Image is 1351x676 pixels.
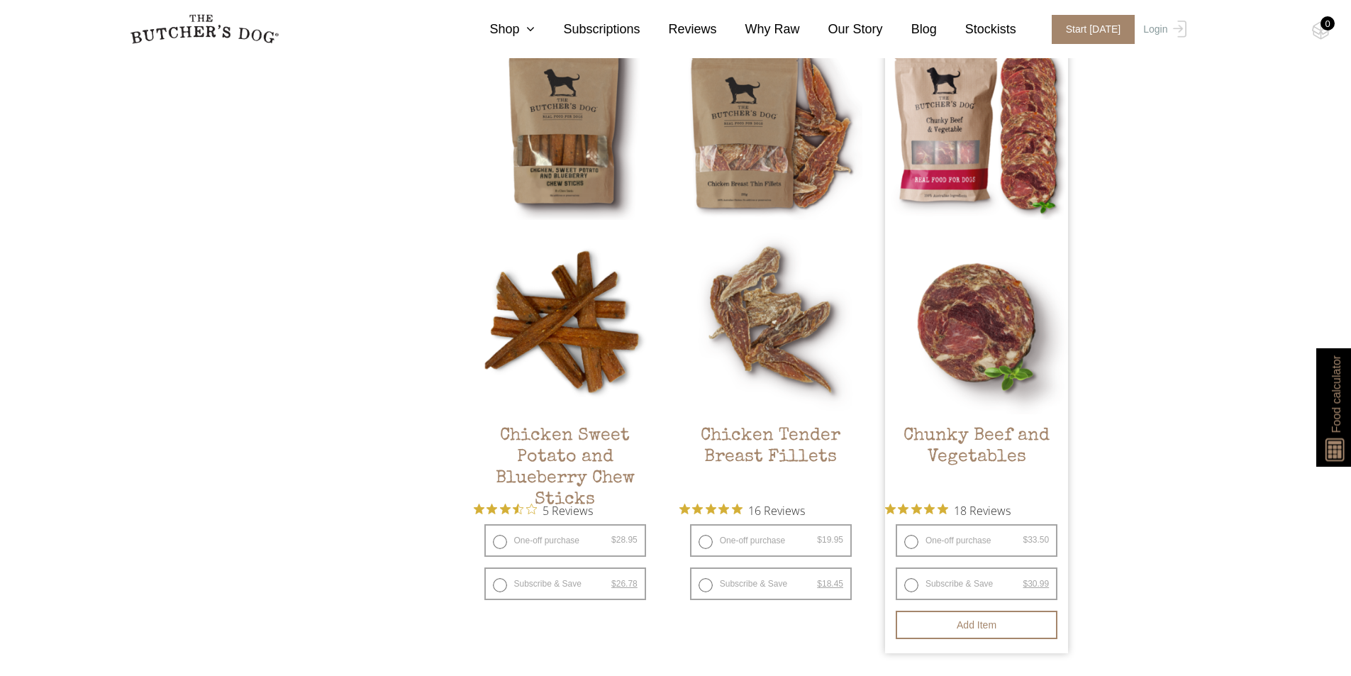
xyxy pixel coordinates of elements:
bdi: 28.95 [611,535,638,545]
span: 5 Reviews [543,499,593,521]
span: $ [1023,535,1028,545]
img: TBD_Cart-Empty.png [1312,21,1330,40]
a: Start [DATE] [1038,15,1140,44]
a: Blog [883,20,937,39]
label: One-off purchase [484,524,646,557]
button: Add item [896,611,1057,639]
img: Chicken Sweet Potato and Blueberry Chew Sticks [474,36,657,219]
span: Food calculator [1328,355,1345,433]
img: Chicken Tender Breast Fillets [679,36,862,219]
a: Reviews [640,20,717,39]
a: Our Story [800,20,883,39]
a: Chunky Beef and VegetablesChunky Beef and Vegetables [885,36,1068,492]
a: Shop [461,20,535,39]
span: $ [817,579,822,589]
a: Subscriptions [535,20,640,39]
span: $ [611,535,616,545]
a: Stockists [937,20,1016,39]
span: $ [817,535,822,545]
div: 0 [1321,16,1335,31]
label: Subscribe & Save [896,567,1057,600]
h2: Chunky Beef and Vegetables [885,426,1068,492]
label: One-off purchase [896,524,1057,557]
bdi: 19.95 [817,535,843,545]
button: Rated 4.9 out of 5 stars from 16 reviews. Jump to reviews. [679,499,805,521]
button: Rated 5 out of 5 stars from 18 reviews. Jump to reviews. [885,499,1011,521]
button: Rated 3.4 out of 5 stars from 5 reviews. Jump to reviews. [474,499,593,521]
label: One-off purchase [690,524,852,557]
span: 16 Reviews [748,499,805,521]
bdi: 30.99 [1023,579,1049,589]
a: Chicken Tender Breast FilletsChicken Tender Breast Fillets [679,36,862,492]
span: $ [1023,579,1028,589]
h2: Chicken Sweet Potato and Blueberry Chew Sticks [474,426,657,492]
a: Login [1140,15,1186,44]
bdi: 26.78 [611,579,638,589]
a: Chicken Sweet Potato and Blueberry Chew SticksChicken Sweet Potato and Blueberry Chew Sticks [474,36,657,492]
h2: Chicken Tender Breast Fillets [679,426,862,492]
img: Chunky Beef and Vegetables [885,36,1068,219]
bdi: 33.50 [1023,535,1049,545]
label: Subscribe & Save [484,567,646,600]
label: Subscribe & Save [690,567,852,600]
bdi: 18.45 [817,579,843,589]
span: $ [611,579,616,589]
a: Why Raw [717,20,800,39]
span: 18 Reviews [954,499,1011,521]
span: Start [DATE] [1052,15,1135,44]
